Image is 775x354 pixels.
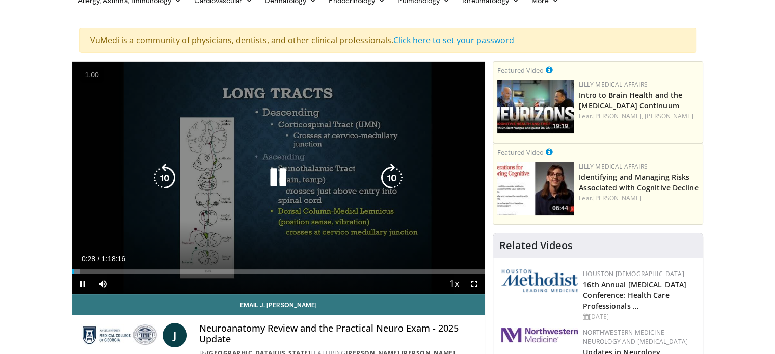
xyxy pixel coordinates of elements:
[393,35,514,46] a: Click here to set your password
[82,255,95,263] span: 0:28
[583,280,686,311] a: 16th Annual [MEDICAL_DATA] Conference: Health Care Professionals …
[583,269,684,278] a: Houston [DEMOGRAPHIC_DATA]
[579,90,682,111] a: Intro to Brain Health and the [MEDICAL_DATA] Continuum
[72,269,485,274] div: Progress Bar
[163,323,187,347] a: J
[499,239,573,252] h4: Related Videos
[199,323,476,345] h4: Neuroanatomy Review and the Practical Neuro Exam - 2025 Update
[579,194,699,203] div: Feat.
[593,112,643,120] a: [PERSON_NAME],
[579,172,698,193] a: Identifying and Managing Risks Associated with Cognitive Decline
[497,162,574,215] img: fc5f84e2-5eb7-4c65-9fa9-08971b8c96b8.jpg.150x105_q85_crop-smart_upscale.jpg
[101,255,125,263] span: 1:18:16
[549,122,571,131] span: 19:19
[579,80,648,89] a: Lilly Medical Affairs
[497,162,574,215] a: 06:44
[645,112,693,120] a: [PERSON_NAME]
[583,328,688,346] a: Northwestern Medicine Neurology and [MEDICAL_DATA]
[579,112,699,121] div: Feat.
[72,62,485,294] video-js: Video Player
[72,274,93,294] button: Pause
[464,274,485,294] button: Fullscreen
[444,274,464,294] button: Playback Rate
[79,28,696,53] div: VuMedi is a community of physicians, dentists, and other clinical professionals.
[501,328,578,342] img: 2a462fb6-9365-492a-ac79-3166a6f924d8.png.150x105_q85_autocrop_double_scale_upscale_version-0.2.jpg
[497,80,574,133] img: a80fd508-2012-49d4-b73e-1d4e93549e78.png.150x105_q85_crop-smart_upscale.jpg
[501,269,578,292] img: 5e4488cc-e109-4a4e-9fd9-73bb9237ee91.png.150x105_q85_autocrop_double_scale_upscale_version-0.2.png
[497,80,574,133] a: 19:19
[579,162,648,171] a: Lilly Medical Affairs
[81,323,158,347] img: Medical College of Georgia - Augusta University
[593,194,642,202] a: [PERSON_NAME]
[549,204,571,213] span: 06:44
[497,66,544,75] small: Featured Video
[98,255,100,263] span: /
[583,312,694,321] div: [DATE]
[497,148,544,157] small: Featured Video
[72,294,485,315] a: Email J. [PERSON_NAME]
[93,274,113,294] button: Mute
